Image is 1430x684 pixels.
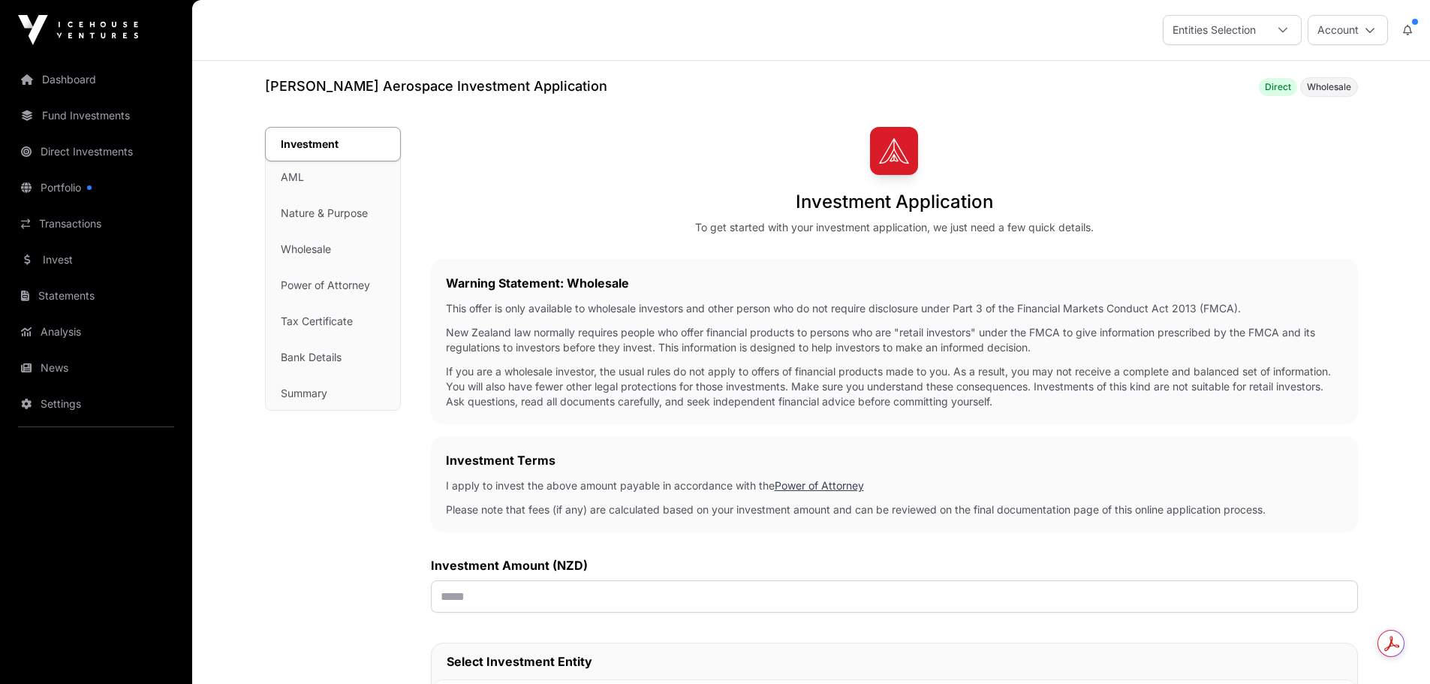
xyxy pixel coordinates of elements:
[446,301,1343,316] p: This offer is only available to wholesale investors and other person who do not require disclosur...
[870,127,918,175] img: Dawn Aerospace
[12,243,180,276] a: Invest
[446,451,1343,469] h2: Investment Terms
[1265,81,1291,93] span: Direct
[12,387,180,420] a: Settings
[12,279,180,312] a: Statements
[431,556,1358,574] label: Investment Amount (NZD)
[446,478,1343,493] p: I apply to invest the above amount payable in accordance with the
[1307,81,1351,93] span: Wholesale
[265,76,607,97] h1: [PERSON_NAME] Aerospace Investment Application
[12,207,180,240] a: Transactions
[446,325,1343,355] p: New Zealand law normally requires people who offer financial products to persons who are "retail ...
[12,315,180,348] a: Analysis
[18,15,138,45] img: Icehouse Ventures Logo
[12,63,180,96] a: Dashboard
[1308,15,1388,45] button: Account
[796,190,993,214] h1: Investment Application
[1355,612,1430,684] iframe: Chat Widget
[775,479,864,492] a: Power of Attorney
[446,274,1343,292] h2: Warning Statement: Wholesale
[12,135,180,168] a: Direct Investments
[447,652,1342,670] h2: Select Investment Entity
[12,99,180,132] a: Fund Investments
[446,502,1343,517] p: Please note that fees (if any) are calculated based on your investment amount and can be reviewed...
[695,220,1094,235] div: To get started with your investment application, we just need a few quick details.
[446,364,1343,409] p: If you are a wholesale investor, the usual rules do not apply to offers of financial products mad...
[12,171,180,204] a: Portfolio
[1164,16,1265,44] div: Entities Selection
[12,351,180,384] a: News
